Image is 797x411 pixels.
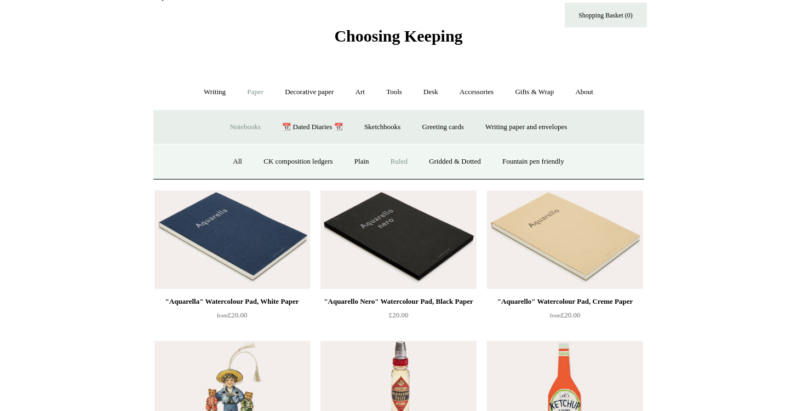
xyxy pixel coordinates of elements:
img: "Aquarello Nero" Watercolour Pad, Black Paper [320,190,476,289]
img: "Aquarella" Watercolour Pad, White Paper [154,190,310,289]
span: £20.00 [389,311,409,319]
a: CK composition ledgers [254,147,342,176]
a: "Aquarella" Watercolour Pad, White Paper from£20.00 [154,295,310,340]
a: Art [346,78,375,107]
a: Tools [376,78,412,107]
a: 📆 Dated Diaries 📆 [272,113,352,142]
a: "Aquarello" Watercolour Pad, Creme Paper from£20.00 [487,295,643,340]
a: Decorative paper [275,78,343,107]
span: from [217,312,228,319]
a: Shopping Basket (0) [565,3,647,27]
a: About [565,78,603,107]
a: Writing paper and envelopes [475,113,577,142]
img: "Aquarello" Watercolour Pad, Creme Paper [487,190,643,289]
a: Ruled [381,147,417,176]
a: "Aquarello" Watercolour Pad, Creme Paper "Aquarello" Watercolour Pad, Creme Paper [487,190,643,289]
a: Notebooks [220,113,271,142]
div: "Aquarella" Watercolour Pad, White Paper [157,295,307,308]
a: Gifts & Wrap [505,78,564,107]
a: All [223,147,252,176]
a: Paper [237,78,273,107]
span: from [550,312,561,319]
a: Plain [345,147,379,176]
a: Writing [194,78,236,107]
a: Desk [414,78,448,107]
a: Sketchbooks [354,113,410,142]
a: "Aquarello Nero" Watercolour Pad, Black Paper "Aquarello Nero" Watercolour Pad, Black Paper [320,190,476,289]
a: Gridded & Dotted [419,147,491,176]
div: "Aquarello Nero" Watercolour Pad, Black Paper [323,295,473,308]
a: "Aquarella" Watercolour Pad, White Paper "Aquarella" Watercolour Pad, White Paper [154,190,310,289]
div: "Aquarello" Watercolour Pad, Creme Paper [490,295,640,308]
span: £20.00 [217,311,248,319]
a: "Aquarello Nero" Watercolour Pad, Black Paper £20.00 [320,295,476,340]
a: Choosing Keeping [334,36,462,43]
span: Choosing Keeping [334,27,462,45]
a: Accessories [450,78,503,107]
span: £20.00 [550,311,581,319]
a: Greeting cards [412,113,474,142]
a: Fountain pen friendly [492,147,574,176]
